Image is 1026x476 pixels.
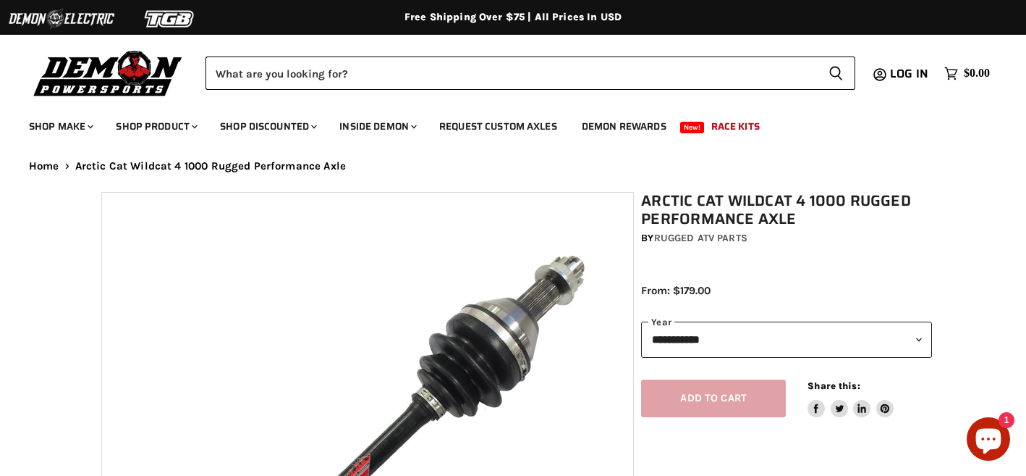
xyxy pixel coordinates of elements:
span: Arctic Cat Wildcat 4 1000 Rugged Performance Axle [75,160,346,172]
span: $0.00 [964,67,990,80]
img: Demon Powersports [29,47,187,99]
input: Search [205,57,817,90]
a: Inside Demon [328,112,425,141]
a: Shop Make [18,112,102,141]
a: Request Custom Axles [428,112,568,141]
form: Product [205,57,855,90]
h1: Arctic Cat Wildcat 4 1000 Rugged Performance Axle [641,192,931,228]
select: year [641,322,931,357]
button: Search [817,57,855,90]
span: Share this: [807,380,860,391]
a: Rugged ATV Parts [654,232,747,244]
span: Log in [890,64,928,83]
a: Home [29,160,59,172]
ul: Main menu [18,106,986,141]
img: TGB Logo 2 [116,5,224,33]
a: Demon Rewards [571,112,677,141]
span: From: $179.00 [641,284,711,297]
a: Shop Discounted [209,112,326,141]
span: New! [680,122,705,133]
img: Demon Electric Logo 2 [7,5,116,33]
a: Race Kits [700,112,771,141]
inbox-online-store-chat: Shopify online store chat [962,417,1014,464]
a: Shop Product [105,112,206,141]
div: by [641,230,931,246]
a: $0.00 [937,63,997,84]
aside: Share this: [807,380,894,418]
a: Log in [883,67,937,80]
